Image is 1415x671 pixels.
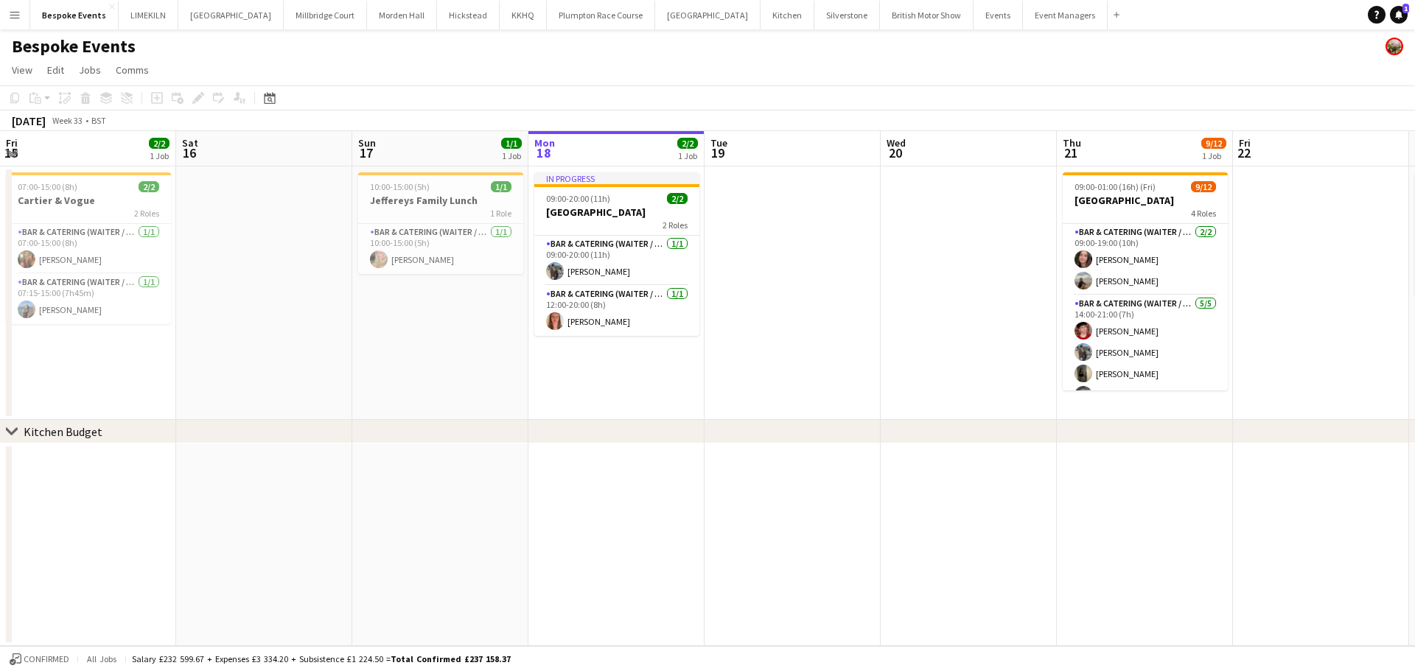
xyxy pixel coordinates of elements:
[132,653,511,664] div: Salary £232 599.67 + Expenses £3 334.20 + Subsistence £1 224.50 =
[1402,4,1409,13] span: 1
[1063,172,1228,390] app-job-card: 09:00-01:00 (16h) (Fri)9/12[GEOGRAPHIC_DATA]4 RolesBar & Catering (Waiter / waitress)2/209:00-19:...
[502,150,521,161] div: 1 Job
[974,1,1023,29] button: Events
[710,136,727,150] span: Tue
[708,144,727,161] span: 19
[7,651,71,667] button: Confirmed
[500,1,547,29] button: KKHQ
[139,181,159,192] span: 2/2
[1390,6,1408,24] a: 1
[358,224,523,274] app-card-role: Bar & Catering (Waiter / waitress)1/110:00-15:00 (5h)[PERSON_NAME]
[655,1,761,29] button: [GEOGRAPHIC_DATA]
[110,60,155,80] a: Comms
[134,208,159,219] span: 2 Roles
[358,194,523,207] h3: Jeffereys Family Lunch
[12,113,46,128] div: [DATE]
[437,1,500,29] button: Hickstead
[358,136,376,150] span: Sun
[358,172,523,274] app-job-card: 10:00-15:00 (5h)1/1Jeffereys Family Lunch1 RoleBar & Catering (Waiter / waitress)1/110:00-15:00 (...
[119,1,178,29] button: LIMEKILN
[6,224,171,274] app-card-role: Bar & Catering (Waiter / waitress)1/107:00-15:00 (8h)[PERSON_NAME]
[6,274,171,324] app-card-role: Bar & Catering (Waiter / waitress)1/107:15-15:00 (7h45m)[PERSON_NAME]
[1063,194,1228,207] h3: [GEOGRAPHIC_DATA]
[370,181,430,192] span: 10:00-15:00 (5h)
[116,63,149,77] span: Comms
[150,150,169,161] div: 1 Job
[1191,208,1216,219] span: 4 Roles
[1201,138,1226,149] span: 9/12
[391,653,511,664] span: Total Confirmed £237 158.37
[178,1,284,29] button: [GEOGRAPHIC_DATA]
[24,654,69,664] span: Confirmed
[18,181,77,192] span: 07:00-15:00 (8h)
[677,138,698,149] span: 2/2
[1061,144,1081,161] span: 21
[149,138,170,149] span: 2/2
[41,60,70,80] a: Edit
[91,115,106,126] div: BST
[761,1,814,29] button: Kitchen
[490,208,511,219] span: 1 Role
[547,1,655,29] button: Plumpton Race Course
[12,63,32,77] span: View
[284,1,367,29] button: Millbridge Court
[6,172,171,324] app-job-card: 07:00-15:00 (8h)2/2Cartier & Vogue2 RolesBar & Catering (Waiter / waitress)1/107:00-15:00 (8h)[PE...
[73,60,107,80] a: Jobs
[1023,1,1108,29] button: Event Managers
[356,144,376,161] span: 17
[1237,144,1251,161] span: 22
[1191,181,1216,192] span: 9/12
[1063,224,1228,295] app-card-role: Bar & Catering (Waiter / waitress)2/209:00-19:00 (10h)[PERSON_NAME][PERSON_NAME]
[1239,136,1251,150] span: Fri
[880,1,974,29] button: British Motor Show
[532,144,555,161] span: 18
[6,60,38,80] a: View
[30,1,119,29] button: Bespoke Events
[12,35,136,57] h1: Bespoke Events
[4,144,18,161] span: 15
[534,236,699,286] app-card-role: Bar & Catering (Waiter / waitress)1/109:00-20:00 (11h)[PERSON_NAME]
[1386,38,1403,55] app-user-avatar: Staffing Manager
[546,193,610,204] span: 09:00-20:00 (11h)
[47,63,64,77] span: Edit
[534,205,699,219] h3: [GEOGRAPHIC_DATA]
[884,144,906,161] span: 20
[79,63,101,77] span: Jobs
[6,136,18,150] span: Fri
[534,172,699,336] app-job-card: In progress09:00-20:00 (11h)2/2[GEOGRAPHIC_DATA]2 RolesBar & Catering (Waiter / waitress)1/109:00...
[1202,150,1226,161] div: 1 Job
[887,136,906,150] span: Wed
[501,138,522,149] span: 1/1
[1075,181,1156,192] span: 09:00-01:00 (16h) (Fri)
[1063,136,1081,150] span: Thu
[24,424,102,439] div: Kitchen Budget
[534,286,699,336] app-card-role: Bar & Catering (Waiter / waitress)1/112:00-20:00 (8h)[PERSON_NAME]
[678,150,697,161] div: 1 Job
[49,115,85,126] span: Week 33
[534,172,699,184] div: In progress
[667,193,688,204] span: 2/2
[491,181,511,192] span: 1/1
[367,1,437,29] button: Morden Hall
[84,653,119,664] span: All jobs
[182,136,198,150] span: Sat
[6,194,171,207] h3: Cartier & Vogue
[180,144,198,161] span: 16
[1063,295,1228,431] app-card-role: Bar & Catering (Waiter / waitress)5/514:00-21:00 (7h)[PERSON_NAME][PERSON_NAME][PERSON_NAME][PERS...
[663,219,688,231] span: 2 Roles
[814,1,880,29] button: Silverstone
[534,136,555,150] span: Mon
